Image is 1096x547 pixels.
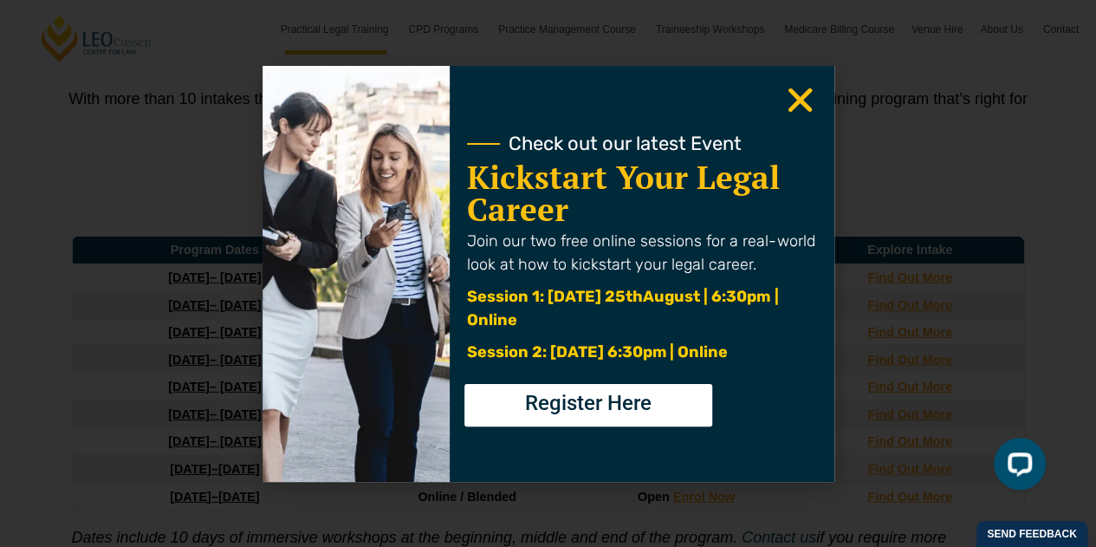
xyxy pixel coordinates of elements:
[467,342,728,361] span: Session 2: [DATE] 6:30pm | Online
[467,156,780,231] a: Kickstart Your Legal Career
[626,287,643,306] span: th
[467,287,626,306] span: Session 1: [DATE] 25
[980,431,1053,504] iframe: LiveChat chat widget
[467,287,778,329] span: August | 6:30pm | Online
[467,231,814,274] span: Join our two free online sessions for a real-world look at how to kickstart your legal career.
[464,384,712,427] a: Register Here
[525,393,652,414] span: Register Here
[783,83,817,117] a: Close
[509,134,742,153] span: Check out our latest Event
